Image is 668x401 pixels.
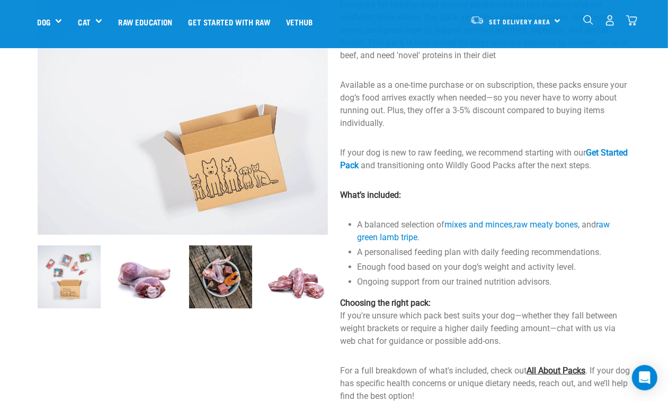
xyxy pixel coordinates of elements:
[38,16,50,28] a: Dog
[527,366,586,376] a: All About Packs
[604,15,616,26] img: user.png
[632,365,657,390] div: Open Intercom Messenger
[113,245,176,308] img: 1253 Turkey Drums 01
[358,276,631,288] li: Ongoing support from our trained nutrition advisors.
[341,298,431,308] strong: Choosing the right pack:
[583,15,593,25] img: home-icon-1@2x.png
[358,218,631,244] li: A balanced selection of , , and .
[341,147,631,172] p: If your dog is new to raw feeding, we recommend starting with our and transitioning onto Wildly G...
[626,15,637,26] img: home-icon@2x.png
[341,79,631,130] p: Available as a one-time purchase or on subscription, these packs ensure your dog’s food arrives e...
[341,297,631,348] p: If you're unsure which pack best suits your dog—whether they fall between weight brackets or requ...
[189,245,252,308] img: Assortment of Raw Essentials Ingredients Including, Salmon Fillet, Cubed Beef And Tripe, Turkey W...
[278,1,321,43] a: Vethub
[181,1,278,43] a: Get started with Raw
[265,245,328,308] img: Pile Of Duck Necks For Pets
[514,220,578,230] a: raw meaty bones
[470,15,484,25] img: van-moving.png
[358,261,631,274] li: Enough food based on your dog’s weight and activity level.
[358,246,631,259] li: A personalised feeding plan with daily feeding recommendations.
[78,16,90,28] a: Cat
[445,220,513,230] a: mixes and minces
[489,20,551,23] span: Set Delivery Area
[341,190,402,200] strong: What’s included:
[110,1,180,43] a: Raw Education
[38,245,101,308] img: Dog Novel 0 2sec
